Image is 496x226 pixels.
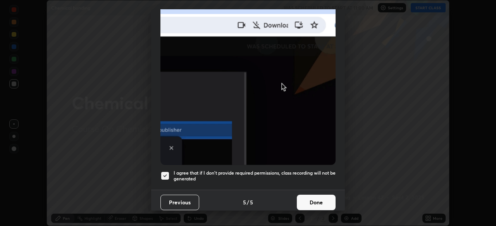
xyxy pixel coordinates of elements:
[247,198,249,206] h4: /
[250,198,253,206] h4: 5
[174,170,336,182] h5: I agree that if I don't provide required permissions, class recording will not be generated
[243,198,246,206] h4: 5
[297,195,336,210] button: Done
[160,195,199,210] button: Previous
